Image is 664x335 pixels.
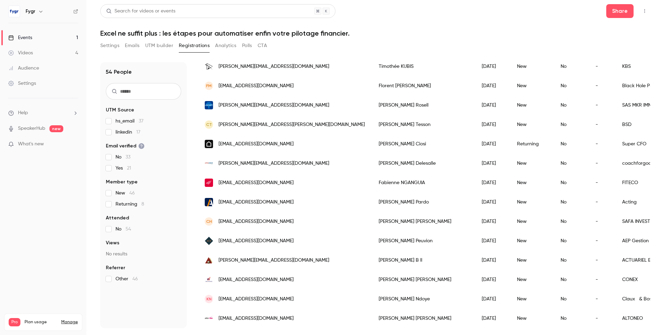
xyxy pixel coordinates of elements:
[589,212,615,231] div: -
[219,102,329,109] span: [PERSON_NAME][EMAIL_ADDRESS][DOMAIN_NAME]
[205,179,213,187] img: fiteco.com
[106,68,132,76] h1: 54 People
[475,192,510,212] div: [DATE]
[9,318,20,326] span: Pro
[106,143,145,150] span: Email verified
[475,115,510,134] div: [DATE]
[372,309,475,328] div: [PERSON_NAME] [PERSON_NAME]
[126,227,131,232] span: 54
[372,173,475,192] div: Fabienne NGANGUIA
[18,125,45,132] a: SpeakerHub
[106,264,125,271] span: Referrer
[8,34,32,41] div: Events
[475,289,510,309] div: [DATE]
[219,218,294,225] span: [EMAIL_ADDRESS][DOMAIN_NAME]
[510,251,554,270] div: New
[372,231,475,251] div: [PERSON_NAME] Peuvion
[126,155,130,160] span: 33
[106,251,181,257] p: No results
[554,212,589,231] div: No
[61,319,78,325] a: Manage
[475,212,510,231] div: [DATE]
[205,101,213,109] img: laforet.com
[589,76,615,96] div: -
[141,202,144,207] span: 8
[219,237,294,245] span: [EMAIL_ADDRESS][DOMAIN_NAME]
[372,134,475,154] div: [PERSON_NAME] Ciosi
[554,251,589,270] div: No
[510,231,554,251] div: New
[510,309,554,328] div: New
[116,275,138,282] span: Other
[242,40,252,51] button: Polls
[554,231,589,251] div: No
[372,154,475,173] div: [PERSON_NAME] Delesalle
[205,314,213,323] img: altoneo.com
[372,270,475,289] div: [PERSON_NAME] [PERSON_NAME]
[510,212,554,231] div: New
[205,275,213,284] img: cabinet-conex.fr
[26,8,35,15] h6: Fygr
[510,289,554,309] div: New
[219,160,329,167] span: [PERSON_NAME][EMAIL_ADDRESS][DOMAIN_NAME]
[475,270,510,289] div: [DATE]
[372,115,475,134] div: [PERSON_NAME] Tesson
[145,40,173,51] button: UTM builder
[125,40,139,51] button: Emails
[589,134,615,154] div: -
[510,270,554,289] div: New
[510,134,554,154] div: Returning
[475,251,510,270] div: [DATE]
[554,192,589,212] div: No
[139,119,144,124] span: 37
[589,57,615,76] div: -
[510,173,554,192] div: New
[25,319,57,325] span: Plan usage
[554,57,589,76] div: No
[258,40,267,51] button: CTA
[206,121,212,128] span: CT
[589,96,615,115] div: -
[372,192,475,212] div: [PERSON_NAME] Pardo
[219,121,365,128] span: [PERSON_NAME][EMAIL_ADDRESS][PERSON_NAME][DOMAIN_NAME]
[136,130,140,135] span: 17
[510,192,554,212] div: New
[116,154,130,161] span: No
[475,231,510,251] div: [DATE]
[179,40,210,51] button: Registrations
[510,154,554,173] div: New
[510,76,554,96] div: New
[554,309,589,328] div: No
[606,4,634,18] button: Share
[106,107,181,282] section: facet-groups
[554,96,589,115] div: No
[372,251,475,270] div: [PERSON_NAME] B ll
[475,173,510,192] div: [DATE]
[8,49,33,56] div: Videos
[219,82,294,90] span: [EMAIL_ADDRESS][DOMAIN_NAME]
[49,125,63,132] span: new
[510,115,554,134] div: New
[116,190,135,197] span: New
[589,251,615,270] div: -
[475,154,510,173] div: [DATE]
[215,40,237,51] button: Analytics
[589,115,615,134] div: -
[589,154,615,173] div: -
[18,141,44,148] span: What's new
[205,198,213,206] img: acting.co
[589,231,615,251] div: -
[475,134,510,154] div: [DATE]
[589,192,615,212] div: -
[219,257,329,264] span: [PERSON_NAME][EMAIL_ADDRESS][DOMAIN_NAME]
[106,107,134,114] span: UTM Source
[106,179,138,185] span: Member type
[116,201,144,208] span: Returning
[219,199,294,206] span: [EMAIL_ADDRESS][DOMAIN_NAME]
[206,296,212,302] span: KN
[206,83,212,89] span: FM
[132,277,138,281] span: 46
[100,40,119,51] button: Settings
[372,96,475,115] div: [PERSON_NAME] Rosell
[219,315,294,322] span: [EMAIL_ADDRESS][DOMAIN_NAME]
